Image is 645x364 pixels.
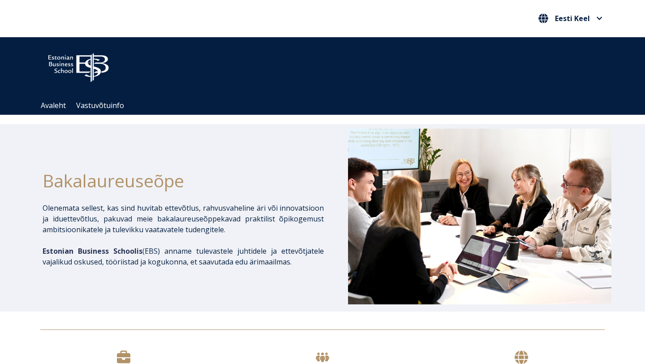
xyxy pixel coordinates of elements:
p: Olenemata sellest, kas sind huvitab ettevõtlus, rahvusvaheline äri või innovatsioon ja iduettevõt... [43,203,324,235]
button: Eesti Keel [536,11,605,26]
h1: Bakalaureuseõpe [43,167,324,194]
a: Vastuvõtuinfo [76,100,124,110]
p: EBS) anname tulevastele juhtidele ja ettevõtjatele vajalikud oskused, tööriistad ja kogukonna, et... [43,246,324,267]
img: ebs_logo2016_white [40,46,116,85]
a: Avaleht [41,100,66,110]
span: Estonian Business Schoolis [43,246,142,256]
img: Bakalaureusetudengid [348,129,611,304]
span: ( [43,246,145,256]
div: Navigation Menu [36,96,618,115]
span: Eesti Keel [555,15,590,22]
nav: Vali oma keel [536,11,605,26]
